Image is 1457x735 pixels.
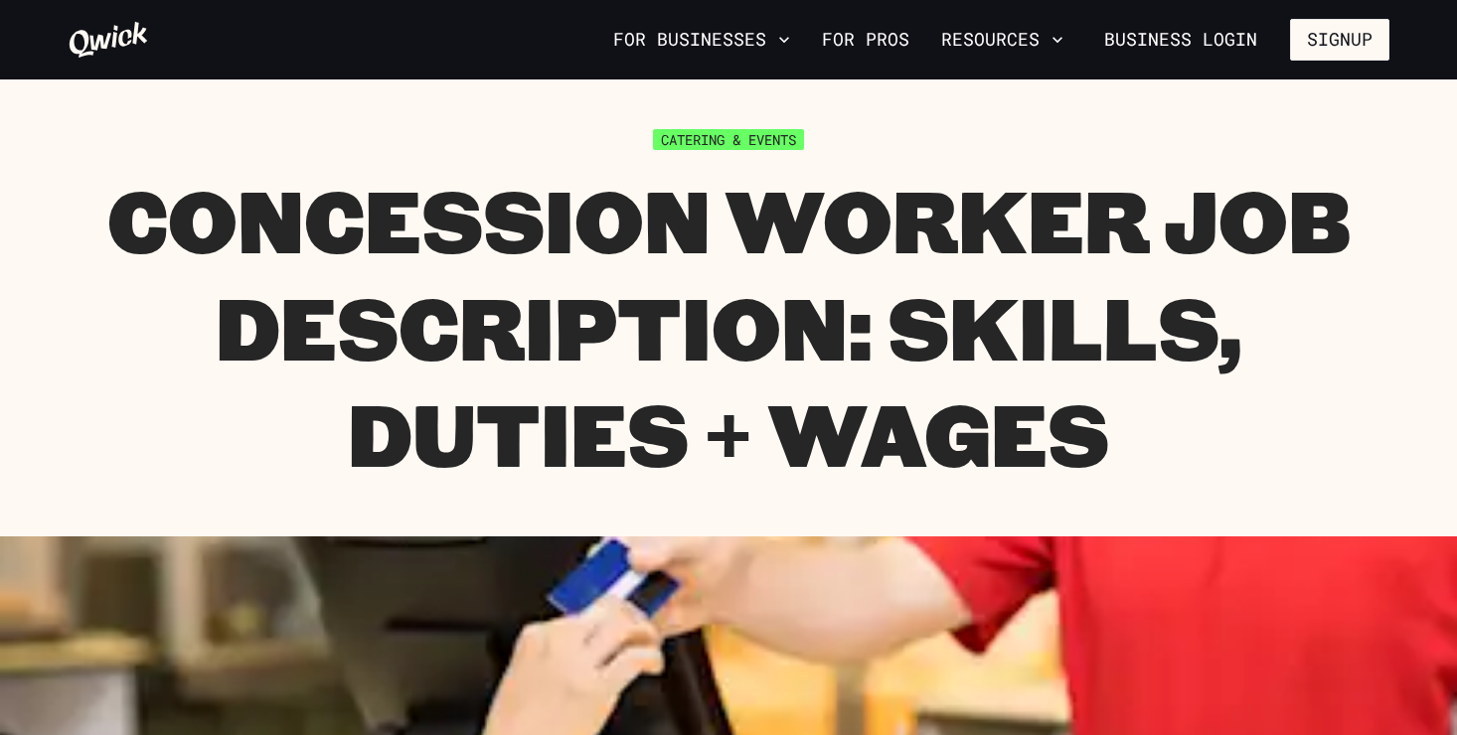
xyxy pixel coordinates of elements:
button: For Businesses [605,23,798,57]
a: For Pros [814,23,917,57]
a: Business Login [1087,19,1274,61]
h1: Concession Worker Job Description: Skills, Duties + Wages [68,166,1389,487]
button: Signup [1290,19,1389,61]
span: Catering & Events [653,129,804,150]
button: Resources [933,23,1071,57]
